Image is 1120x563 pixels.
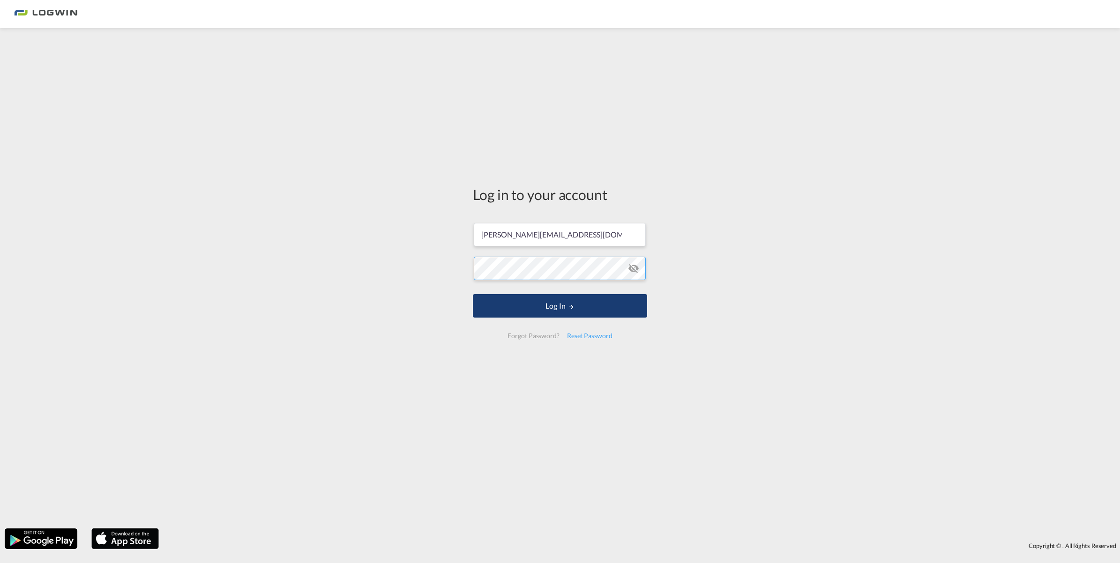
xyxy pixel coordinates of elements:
[504,327,563,344] div: Forgot Password?
[14,4,77,25] img: 2761ae10d95411efa20a1f5e0282d2d7.png
[473,185,647,204] div: Log in to your account
[563,327,616,344] div: Reset Password
[473,294,647,318] button: LOGIN
[90,527,160,550] img: apple.png
[4,527,78,550] img: google.png
[474,223,646,246] input: Enter email/phone number
[628,263,639,274] md-icon: icon-eye-off
[164,538,1120,554] div: Copyright © . All Rights Reserved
